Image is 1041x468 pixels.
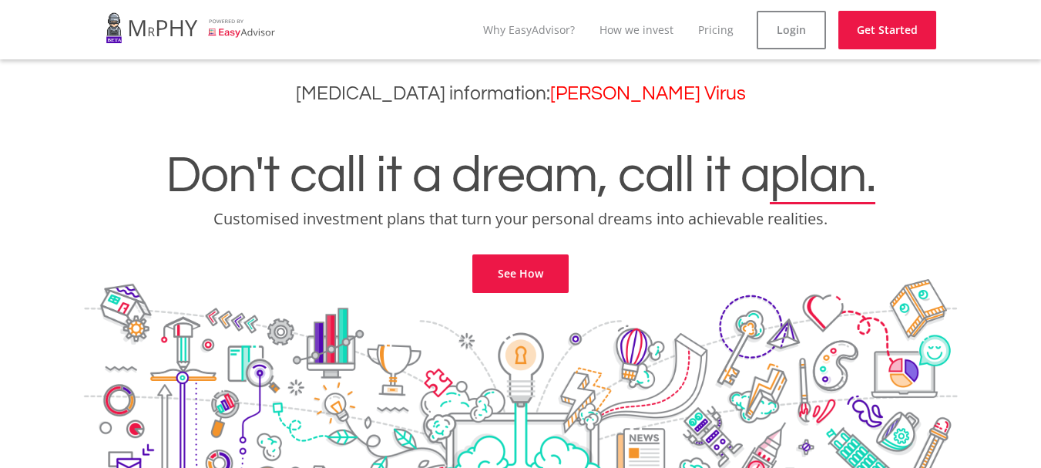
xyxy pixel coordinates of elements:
a: How we invest [599,22,673,37]
h1: Don't call it a dream, call it a [12,150,1029,202]
span: plan. [770,150,875,202]
a: See How [472,254,569,293]
a: Login [757,11,826,49]
a: [PERSON_NAME] Virus [550,84,746,103]
h3: [MEDICAL_DATA] information: [12,82,1029,105]
a: Get Started [838,11,936,49]
p: Customised investment plans that turn your personal dreams into achievable realities. [12,208,1029,230]
a: Why EasyAdvisor? [483,22,575,37]
a: Pricing [698,22,734,37]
